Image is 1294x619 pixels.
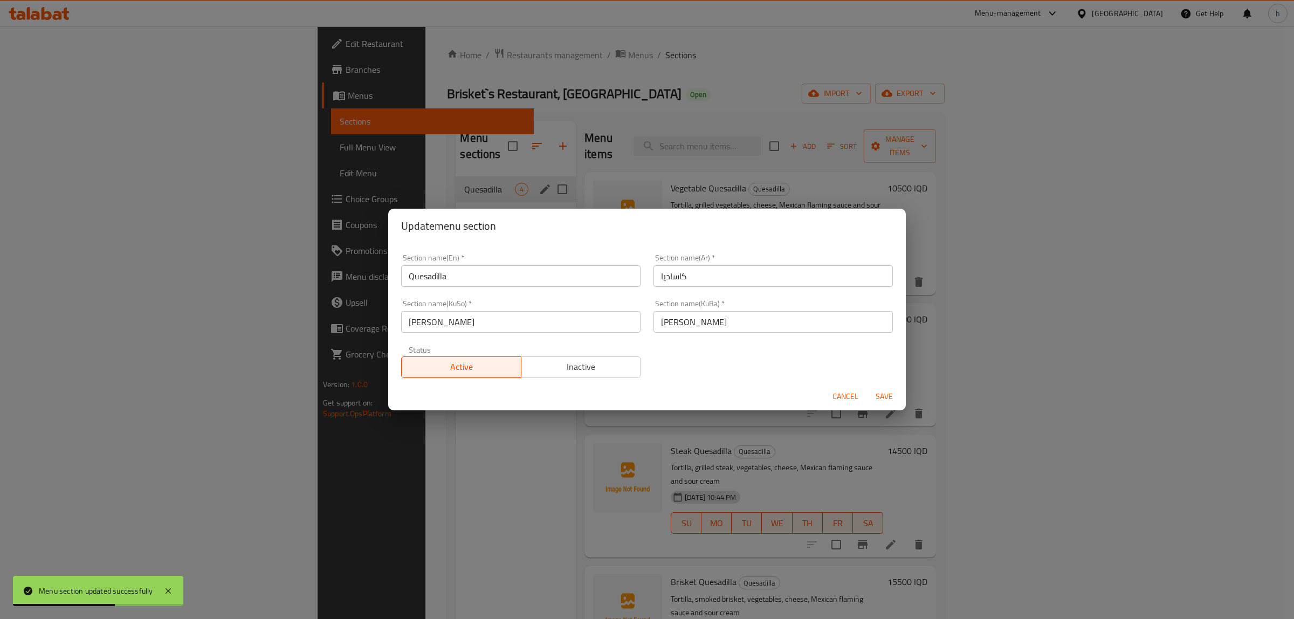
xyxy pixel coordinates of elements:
[653,311,893,333] input: Please enter section name(KuBa)
[828,387,863,407] button: Cancel
[401,356,521,378] button: Active
[871,390,897,403] span: Save
[653,265,893,287] input: Please enter section name(ar)
[526,359,637,375] span: Inactive
[401,217,893,235] h2: Update menu section
[832,390,858,403] span: Cancel
[867,387,901,407] button: Save
[39,585,153,597] div: Menu section updated successfully
[401,265,641,287] input: Please enter section name(en)
[406,359,517,375] span: Active
[521,356,641,378] button: Inactive
[401,311,641,333] input: Please enter section name(KuSo)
